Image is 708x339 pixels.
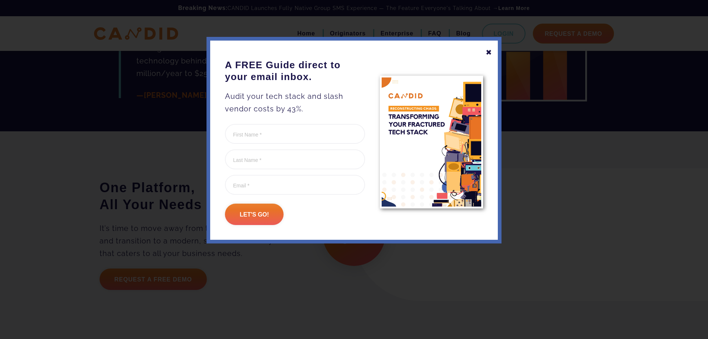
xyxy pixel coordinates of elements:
[225,175,365,195] input: Email *
[225,149,365,169] input: Last Name *
[225,204,284,225] input: Let's go!
[225,124,365,144] input: First Name *
[486,46,492,59] div: ✖
[225,90,365,115] p: Audit your tech stack and slash vendor costs by 43%.
[380,76,483,208] img: A FREE Guide direct to your email inbox.
[225,59,365,83] h3: A FREE Guide direct to your email inbox.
